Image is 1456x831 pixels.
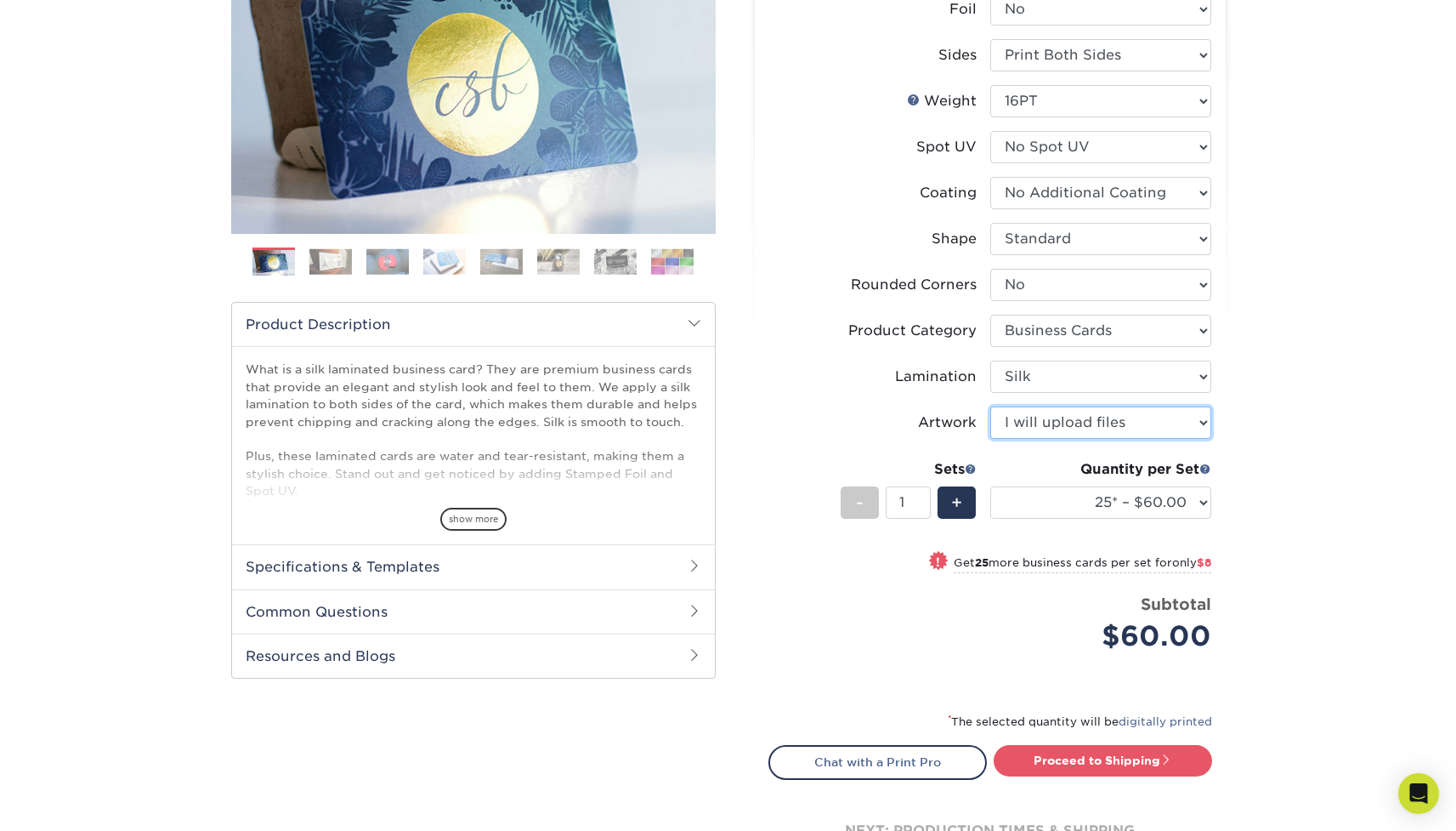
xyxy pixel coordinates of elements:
img: Business Cards 03 [366,248,409,275]
div: Rounded Corners [851,275,977,295]
h2: Resources and Blogs [232,634,715,678]
span: $8 [1197,556,1211,569]
img: Business Cards 05 [480,248,523,275]
a: Proceed to Shipping [994,745,1212,776]
div: $60.00 [1003,616,1211,657]
div: Shape [932,229,977,249]
img: Business Cards 02 [309,248,352,275]
div: Sets [841,459,977,480]
div: Coating [920,183,977,203]
small: The selected quantity will be [948,715,1212,728]
small: Get more business cards per set for [954,556,1211,573]
h2: Specifications & Templates [232,544,715,589]
p: What is a silk laminated business card? They are premium business cards that provide an elegant a... [246,361,701,638]
img: Business Cards 04 [423,248,466,275]
iframe: Google Customer Reviews [4,779,144,825]
div: Open Intercom Messenger [1398,773,1439,814]
img: Business Cards 01 [252,242,295,284]
strong: 25 [975,556,989,569]
img: Business Cards 06 [537,248,580,275]
a: Chat with a Print Pro [768,745,987,779]
div: Lamination [895,367,977,387]
span: show more [440,508,507,531]
span: ! [936,553,940,571]
img: Business Cards 08 [651,248,694,275]
h2: Common Questions [232,589,715,634]
h2: Product Description [232,303,715,346]
div: Sides [938,45,977,65]
div: Product Category [848,321,977,341]
div: Weight [907,91,977,111]
span: - [856,490,864,515]
div: Quantity per Set [990,459,1211,480]
span: + [951,490,962,515]
img: Business Cards 07 [594,248,637,275]
div: Spot UV [916,137,977,157]
strong: Subtotal [1141,595,1211,613]
span: only [1172,556,1211,569]
div: Artwork [918,413,977,433]
a: digitally printed [1119,715,1212,728]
